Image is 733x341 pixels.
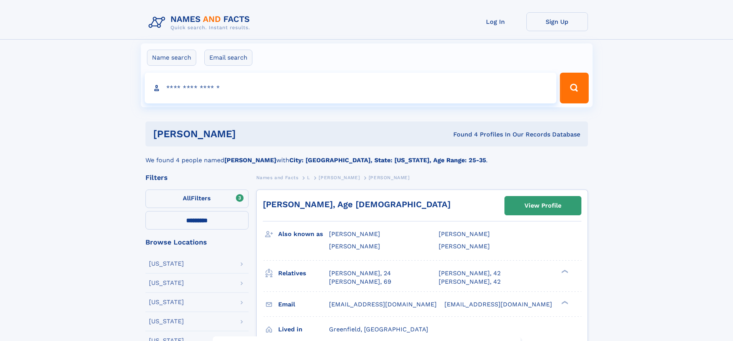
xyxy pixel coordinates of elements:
[524,197,561,215] div: View Profile
[439,278,501,286] a: [PERSON_NAME], 42
[560,73,588,103] button: Search Button
[183,195,191,202] span: All
[153,129,345,139] h1: [PERSON_NAME]
[465,12,526,31] a: Log In
[278,228,329,241] h3: Also known as
[204,50,252,66] label: Email search
[559,269,569,274] div: ❯
[319,173,360,182] a: [PERSON_NAME]
[344,130,580,139] div: Found 4 Profiles In Our Records Database
[439,230,490,238] span: [PERSON_NAME]
[278,323,329,336] h3: Lived in
[329,269,391,278] a: [PERSON_NAME], 24
[278,267,329,280] h3: Relatives
[145,239,249,246] div: Browse Locations
[149,299,184,305] div: [US_STATE]
[145,12,256,33] img: Logo Names and Facts
[145,174,249,181] div: Filters
[149,280,184,286] div: [US_STATE]
[147,50,196,66] label: Name search
[329,230,380,238] span: [PERSON_NAME]
[526,12,588,31] a: Sign Up
[505,196,581,215] a: View Profile
[224,156,276,164] b: [PERSON_NAME]
[145,190,249,208] label: Filters
[278,298,329,311] h3: Email
[145,73,557,103] input: search input
[307,173,310,182] a: L
[439,269,501,278] a: [PERSON_NAME], 42
[444,301,552,308] span: [EMAIL_ADDRESS][DOMAIN_NAME]
[329,301,437,308] span: [EMAIL_ADDRESS][DOMAIN_NAME]
[319,175,360,180] span: [PERSON_NAME]
[307,175,310,180] span: L
[289,156,486,164] b: City: [GEOGRAPHIC_DATA], State: [US_STATE], Age Range: 25-35
[329,243,380,250] span: [PERSON_NAME]
[329,278,391,286] a: [PERSON_NAME], 69
[145,146,588,165] div: We found 4 people named with .
[369,175,410,180] span: [PERSON_NAME]
[263,200,451,209] a: [PERSON_NAME], Age [DEMOGRAPHIC_DATA]
[149,261,184,267] div: [US_STATE]
[256,173,299,182] a: Names and Facts
[149,318,184,324] div: [US_STATE]
[559,300,569,305] div: ❯
[329,326,428,333] span: Greenfield, [GEOGRAPHIC_DATA]
[439,243,490,250] span: [PERSON_NAME]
